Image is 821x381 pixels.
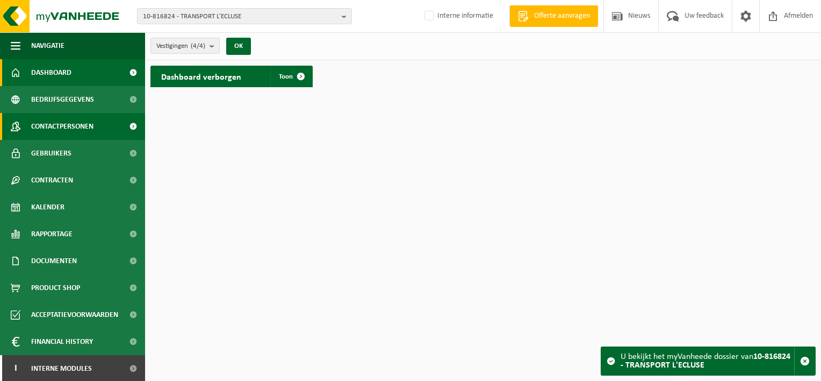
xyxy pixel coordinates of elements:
span: Acceptatievoorwaarden [31,301,118,328]
span: Contactpersonen [31,113,93,140]
span: Product Shop [31,274,80,301]
div: U bekijkt het myVanheede dossier van [621,347,794,375]
span: Dashboard [31,59,71,86]
button: Vestigingen(4/4) [150,38,220,54]
span: Documenten [31,248,77,274]
span: Bedrijfsgegevens [31,86,94,113]
span: Financial History [31,328,93,355]
button: OK [226,38,251,55]
span: Gebruikers [31,140,71,167]
label: Interne informatie [422,8,493,24]
span: Rapportage [31,221,73,248]
span: Vestigingen [156,38,205,54]
h2: Dashboard verborgen [150,66,252,87]
span: Kalender [31,194,64,221]
span: Offerte aanvragen [531,11,593,22]
count: (4/4) [191,43,205,50]
span: Contracten [31,167,73,194]
a: Toon [270,66,312,87]
button: 10-816824 - TRANSPORT L'ECLUSE [137,8,352,24]
span: 10-816824 - TRANSPORT L'ECLUSE [143,9,337,25]
span: Toon [279,73,293,80]
strong: 10-816824 - TRANSPORT L'ECLUSE [621,352,790,370]
span: Navigatie [31,32,64,59]
a: Offerte aanvragen [509,5,598,27]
